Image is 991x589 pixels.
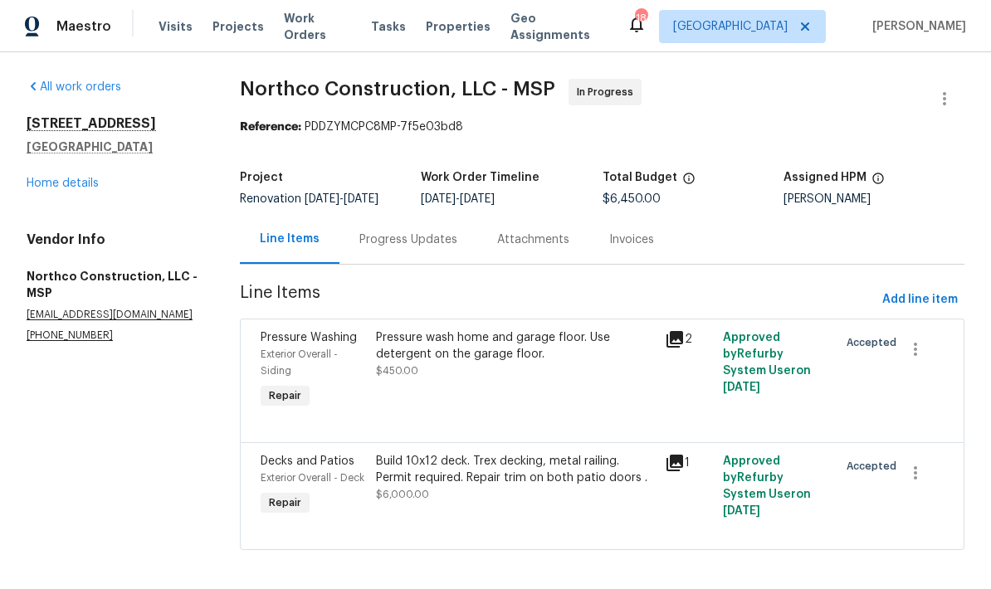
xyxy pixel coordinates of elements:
h5: Project [240,172,283,183]
span: Renovation [240,193,378,205]
div: Attachments [497,231,569,248]
span: $6,000.00 [376,489,429,499]
span: Add line item [882,290,958,310]
span: Exterior Overall - Siding [261,349,338,376]
span: Accepted [847,334,903,351]
span: [GEOGRAPHIC_DATA] [673,18,788,35]
span: Geo Assignments [510,10,607,43]
span: Accepted [847,458,903,475]
span: Line Items [240,285,876,315]
span: [DATE] [421,193,456,205]
div: Invoices [609,231,654,248]
span: [DATE] [460,193,495,205]
div: Pressure wash home and garage floor. Use detergent on the garage floor. [376,329,655,363]
span: Projects [212,18,264,35]
h5: Total Budget [603,172,677,183]
button: Add line item [876,285,964,315]
span: Visits [159,18,193,35]
span: [DATE] [305,193,339,205]
span: In Progress [577,84,640,100]
a: Home details [27,178,99,189]
div: Line Items [260,231,320,247]
span: Work Orders [284,10,351,43]
span: The total cost of line items that have been proposed by Opendoor. This sum includes line items th... [682,172,696,193]
span: Repair [262,387,308,404]
span: $6,450.00 [603,193,661,205]
span: Decks and Patios [261,455,354,467]
span: Pressure Washing [261,332,357,343]
div: 1 [665,453,713,473]
div: Progress Updates [359,231,457,248]
span: [DATE] [344,193,378,205]
h5: Northco Construction, LLC - MSP [27,268,200,301]
span: Repair [262,494,308,511]
span: Exterior Overall - Deck [261,473,364,483]
div: [PERSON_NAME] [784,193,964,205]
span: [DATE] [723,505,760,517]
span: Northco Construction, LLC - MSP [240,79,555,99]
h5: Assigned HPM [784,172,867,183]
span: The hpm assigned to this work order. [871,172,885,193]
span: [DATE] [723,382,760,393]
h5: Work Order Timeline [421,172,539,183]
div: Build 10x12 deck. Trex decking, metal railing. Permit required. Repair trim on both patio doors . [376,453,655,486]
div: PDDZYMCPC8MP-7f5e03bd8 [240,119,964,135]
b: Reference: [240,121,301,133]
div: 18 [635,10,647,27]
span: - [305,193,378,205]
span: Properties [426,18,491,35]
span: $450.00 [376,366,418,376]
span: Tasks [371,21,406,32]
span: [PERSON_NAME] [866,18,966,35]
span: Approved by Refurby System User on [723,455,811,517]
a: All work orders [27,81,121,93]
div: 2 [665,329,713,349]
span: Maestro [56,18,111,35]
span: - [421,193,495,205]
h4: Vendor Info [27,231,200,248]
span: Approved by Refurby System User on [723,332,811,393]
